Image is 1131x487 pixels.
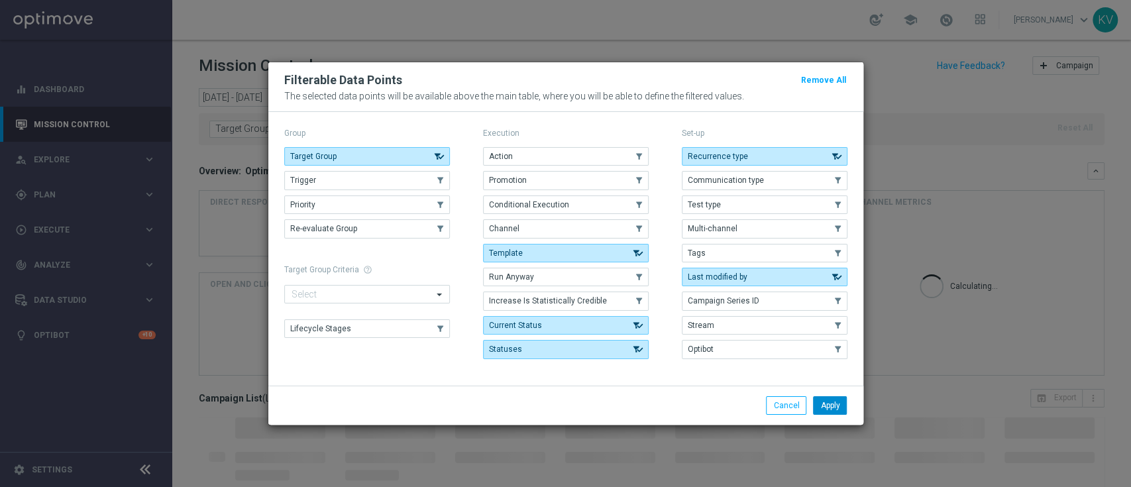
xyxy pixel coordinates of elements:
[688,296,759,305] span: Campaign Series ID
[284,147,450,166] button: Target Group
[682,316,847,335] button: Stream
[682,128,847,138] p: Set-up
[290,152,337,161] span: Target Group
[483,292,649,310] button: Increase Is Statistically Credible
[489,321,542,330] span: Current Status
[483,316,649,335] button: Current Status
[682,171,847,189] button: Communication type
[682,268,847,286] button: Last modified by
[682,195,847,214] button: Test type
[284,219,450,238] button: Re-evaluate Group
[682,292,847,310] button: Campaign Series ID
[284,128,450,138] p: Group
[489,296,607,305] span: Increase Is Statistically Credible
[489,345,522,354] span: Statuses
[688,248,706,258] span: Tags
[688,176,764,185] span: Communication type
[489,272,534,282] span: Run Anyway
[483,268,649,286] button: Run Anyway
[688,345,714,354] span: Optibot
[489,224,519,233] span: Channel
[290,200,315,209] span: Priority
[688,152,748,161] span: Recurrence type
[688,200,721,209] span: Test type
[290,224,357,233] span: Re-evaluate Group
[284,72,402,88] h2: Filterable Data Points
[682,147,847,166] button: Recurrence type
[489,200,569,209] span: Conditional Execution
[483,147,649,166] button: Action
[682,219,847,238] button: Multi-channel
[483,128,649,138] p: Execution
[688,224,737,233] span: Multi-channel
[363,265,372,274] span: help_outline
[483,244,649,262] button: Template
[483,171,649,189] button: Promotion
[483,340,649,358] button: Statuses
[813,396,847,415] button: Apply
[290,324,351,333] span: Lifecycle Stages
[489,248,523,258] span: Template
[489,176,527,185] span: Promotion
[800,73,847,87] button: Remove All
[284,265,450,274] h1: Target Group Criteria
[688,272,747,282] span: Last modified by
[290,176,316,185] span: Trigger
[682,244,847,262] button: Tags
[489,152,513,161] span: Action
[284,91,847,101] p: The selected data points will be available above the main table, where you will be able to define...
[483,219,649,238] button: Channel
[688,321,714,330] span: Stream
[284,195,450,214] button: Priority
[284,171,450,189] button: Trigger
[682,340,847,358] button: Optibot
[284,319,450,338] button: Lifecycle Stages
[483,195,649,214] button: Conditional Execution
[766,396,806,415] button: Cancel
